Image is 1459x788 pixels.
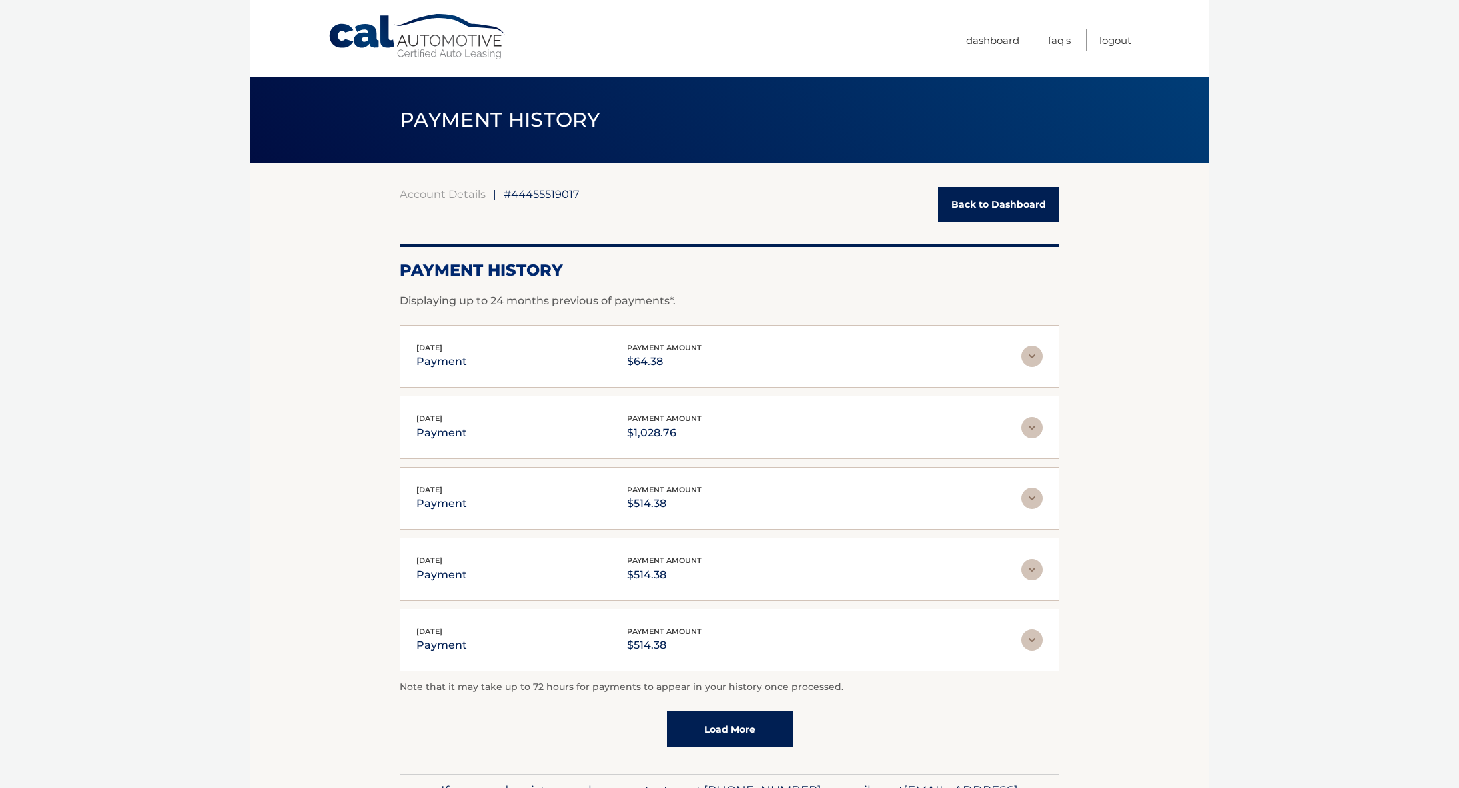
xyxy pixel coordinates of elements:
span: [DATE] [416,414,442,423]
p: payment [416,566,467,584]
img: accordion-rest.svg [1021,417,1043,438]
p: $1,028.76 [627,424,702,442]
p: $64.38 [627,352,702,371]
a: FAQ's [1048,29,1071,51]
p: Note that it may take up to 72 hours for payments to appear in your history once processed. [400,679,1059,695]
span: #44455519017 [504,187,580,200]
a: Account Details [400,187,486,200]
p: payment [416,352,467,371]
p: $514.38 [627,566,702,584]
span: payment amount [627,414,702,423]
span: [DATE] [416,485,442,494]
p: $514.38 [627,636,702,655]
a: Logout [1099,29,1131,51]
img: accordion-rest.svg [1021,559,1043,580]
h2: Payment History [400,260,1059,280]
img: accordion-rest.svg [1021,488,1043,509]
a: Load More [667,711,793,747]
a: Back to Dashboard [938,187,1059,222]
p: payment [416,494,467,513]
p: Displaying up to 24 months previous of payments*. [400,293,1059,309]
span: PAYMENT HISTORY [400,107,600,132]
img: accordion-rest.svg [1021,629,1043,651]
p: payment [416,424,467,442]
p: payment [416,636,467,655]
span: payment amount [627,343,702,352]
a: Dashboard [966,29,1019,51]
span: [DATE] [416,343,442,352]
a: Cal Automotive [328,13,508,61]
img: accordion-rest.svg [1021,346,1043,367]
span: [DATE] [416,627,442,636]
span: payment amount [627,485,702,494]
span: payment amount [627,556,702,565]
span: payment amount [627,627,702,636]
p: $514.38 [627,494,702,513]
span: | [493,187,496,200]
span: [DATE] [416,556,442,565]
